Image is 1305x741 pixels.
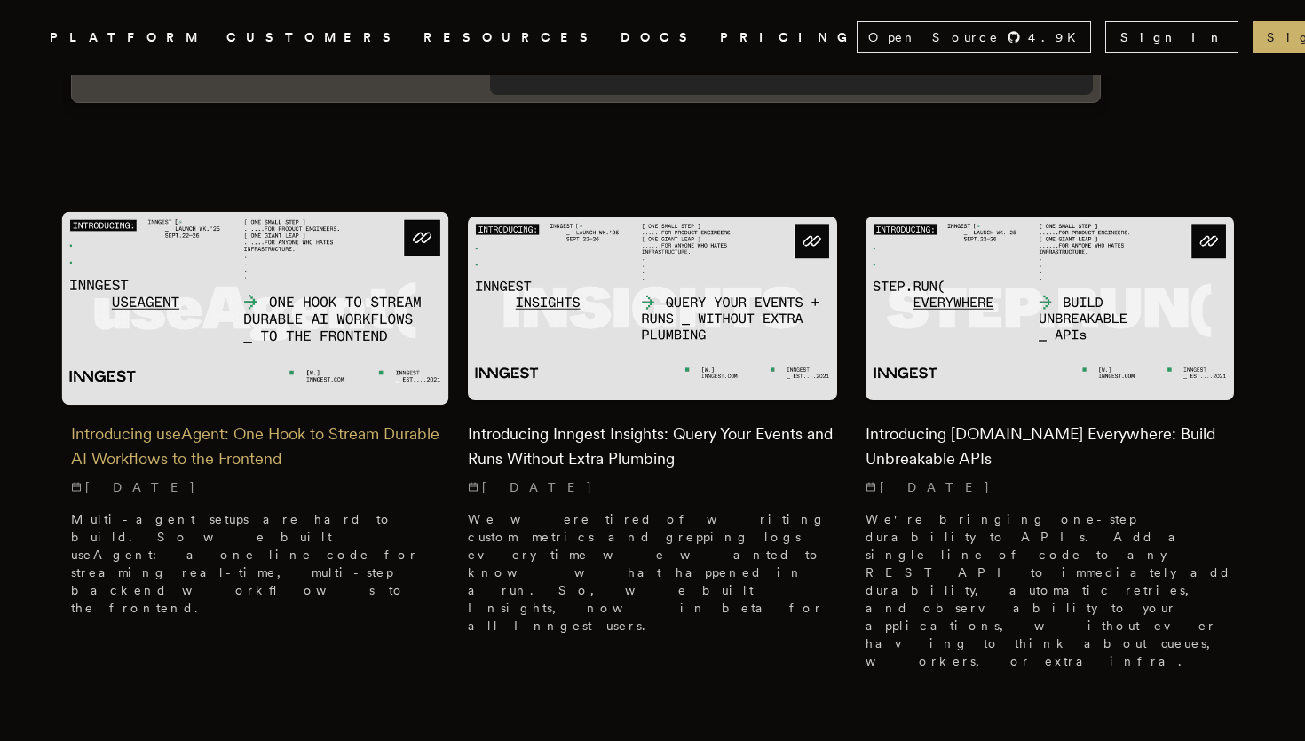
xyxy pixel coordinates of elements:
p: Multi-agent setups are hard to build. So we built useAgent: a one-line code for streaming real-ti... [71,510,439,617]
span: 4.9 K [1028,28,1087,46]
img: Featured image for Introducing Step.Run Everywhere: Build Unbreakable APIs blog post [866,217,1234,400]
img: Featured image for Introducing useAgent: One Hook to Stream Durable AI Workflows to the Frontend ... [62,212,449,405]
a: Featured image for Introducing useAgent: One Hook to Stream Durable AI Workflows to the Frontend ... [71,217,439,631]
a: Sign In [1105,21,1238,53]
a: CUSTOMERS [226,27,402,49]
a: DOCS [621,27,699,49]
button: PLATFORM [50,27,205,49]
span: Open Source [868,28,1000,46]
a: PRICING [720,27,857,49]
p: We're bringing one-step durability to APIs. Add a single line of code to any REST API to immediat... [866,510,1234,670]
h2: Introducing [DOMAIN_NAME] Everywhere: Build Unbreakable APIs [866,422,1234,471]
p: [DATE] [468,478,836,496]
img: Featured image for Introducing Inngest Insights: Query Your Events and Runs Without Extra Plumbin... [468,217,836,400]
p: [DATE] [71,478,439,496]
h2: Introducing useAgent: One Hook to Stream Durable AI Workflows to the Frontend [71,422,439,471]
h2: Introducing Inngest Insights: Query Your Events and Runs Without Extra Plumbing [468,422,836,471]
p: [DATE] [866,478,1234,496]
a: Featured image for Introducing Inngest Insights: Query Your Events and Runs Without Extra Plumbin... [468,217,836,649]
button: RESOURCES [423,27,599,49]
a: Featured image for Introducing Step.Run Everywhere: Build Unbreakable APIs blog postIntroducing [... [866,217,1234,684]
p: We were tired of writing custom metrics and grepping logs every time we wanted to know what happe... [468,510,836,635]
